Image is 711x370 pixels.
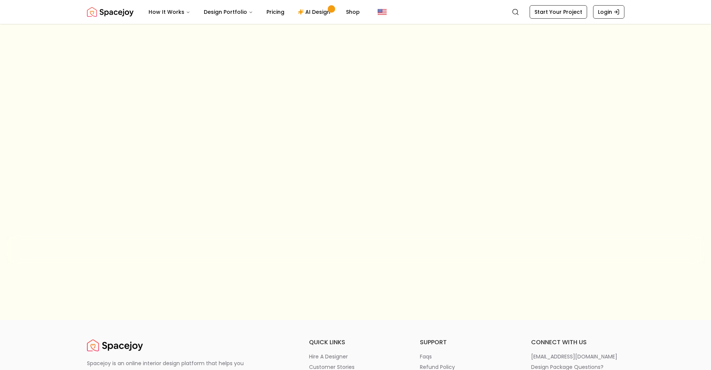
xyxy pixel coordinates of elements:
a: Shop [340,4,366,19]
p: [EMAIL_ADDRESS][DOMAIN_NAME] [531,353,617,360]
button: How It Works [143,4,196,19]
a: faqs [420,353,513,360]
a: Pricing [261,4,290,19]
a: [EMAIL_ADDRESS][DOMAIN_NAME] [531,353,624,360]
a: Login [593,5,624,19]
a: hire a designer [309,353,402,360]
h6: support [420,338,513,347]
img: United States [378,7,387,16]
img: Spacejoy Logo [87,338,143,353]
p: faqs [420,353,432,360]
a: Spacejoy [87,338,143,353]
a: AI Design [292,4,339,19]
a: Spacejoy [87,4,134,19]
h6: quick links [309,338,402,347]
h6: connect with us [531,338,624,347]
nav: Main [143,4,366,19]
a: Start Your Project [530,5,587,19]
img: Spacejoy Logo [87,4,134,19]
p: hire a designer [309,353,348,360]
button: Design Portfolio [198,4,259,19]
